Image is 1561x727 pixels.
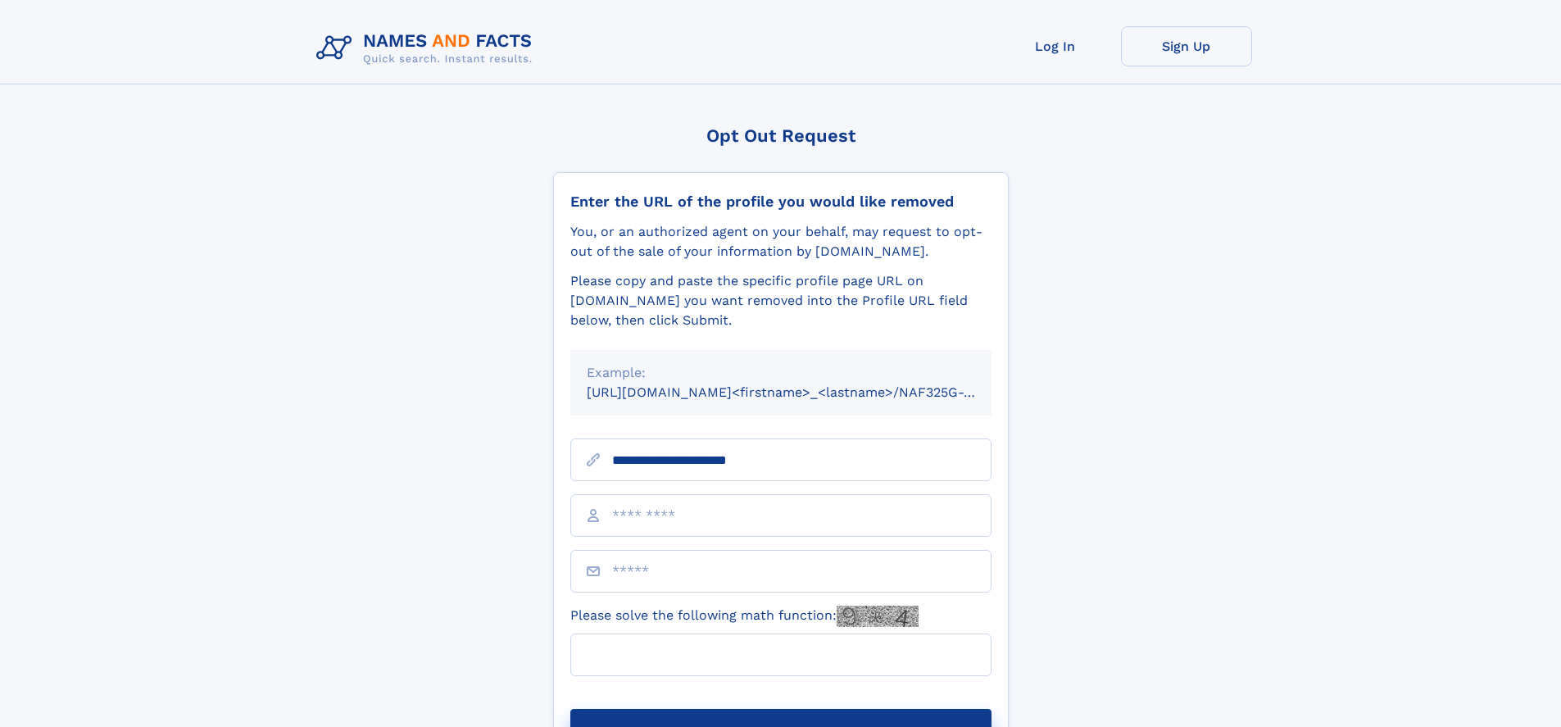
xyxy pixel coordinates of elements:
div: Please copy and paste the specific profile page URL on [DOMAIN_NAME] you want removed into the Pr... [570,271,992,330]
div: Enter the URL of the profile you would like removed [570,193,992,211]
img: Logo Names and Facts [310,26,546,70]
a: Log In [990,26,1121,66]
div: Opt Out Request [553,125,1009,146]
a: Sign Up [1121,26,1252,66]
small: [URL][DOMAIN_NAME]<firstname>_<lastname>/NAF325G-xxxxxxxx [587,384,1023,400]
label: Please solve the following math function: [570,606,919,627]
div: Example: [587,363,975,383]
div: You, or an authorized agent on your behalf, may request to opt-out of the sale of your informatio... [570,222,992,261]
